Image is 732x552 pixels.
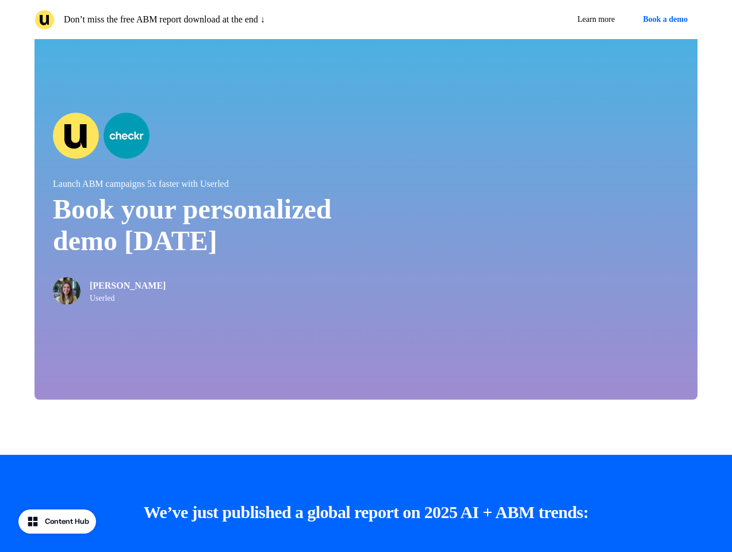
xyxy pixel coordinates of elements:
[144,503,583,522] strong: We’ve just published a global report on 2025 AI + ABM trends
[144,501,589,524] p: :
[90,294,166,303] p: Userled
[449,36,679,381] iframe: Calendly Scheduling Page
[568,9,624,30] a: Learn more
[53,177,366,191] p: Launch ABM campaigns 5x faster with Userled
[64,13,265,26] p: Don’t miss the free ABM report download at the end ↓
[90,279,166,293] p: [PERSON_NAME]
[53,193,366,256] p: Book your personalized demo [DATE]
[45,516,89,527] div: Content Hub
[633,9,697,30] button: Book a demo
[18,509,96,534] button: Content Hub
